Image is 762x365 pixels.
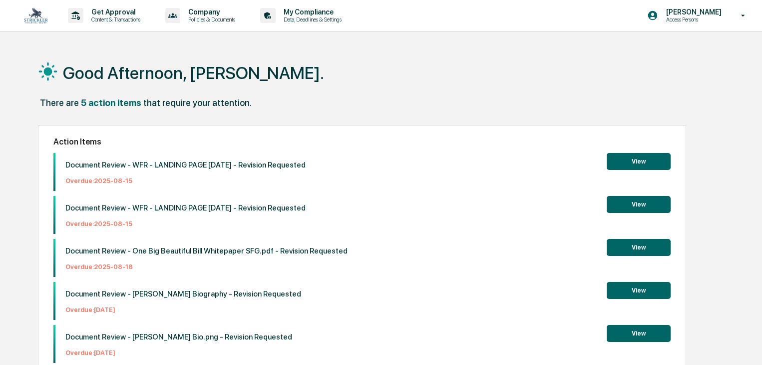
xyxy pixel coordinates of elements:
p: My Compliance [276,8,347,16]
a: View [607,156,671,165]
p: Access Persons [658,16,727,23]
p: Document Review - [PERSON_NAME] Bio.png - Revision Requested [65,332,292,341]
p: Document Review - WFR - LANDING PAGE [DATE] - Revision Requested [65,160,306,169]
p: Content & Transactions [83,16,145,23]
p: Document Review - [PERSON_NAME] Biography - Revision Requested [65,289,301,298]
p: Overdue: [DATE] [65,349,292,356]
a: View [607,328,671,337]
a: View [607,285,671,294]
button: View [607,196,671,213]
div: that require your attention. [143,97,252,108]
p: Document Review - WFR - LANDING PAGE [DATE] - Revision Requested [65,203,306,212]
p: Overdue: 2025-08-15 [65,220,306,227]
a: View [607,242,671,251]
button: View [607,325,671,342]
p: Company [180,8,240,16]
h1: Good Afternoon, [PERSON_NAME]. [63,63,324,83]
p: Policies & Documents [180,16,240,23]
p: Overdue: 2025-08-15 [65,177,306,184]
p: Document Review - One Big Beautiful Bill Whitepaper SFG.pdf - Revision Requested [65,246,348,255]
p: Overdue: 2025-08-18 [65,263,348,270]
p: Data, Deadlines & Settings [276,16,347,23]
p: Overdue: [DATE] [65,306,301,313]
img: logo [24,7,48,23]
button: View [607,282,671,299]
div: There are [40,97,79,108]
button: View [607,239,671,256]
button: View [607,153,671,170]
a: View [607,199,671,208]
p: Get Approval [83,8,145,16]
h2: Action Items [53,137,671,146]
div: 5 action items [81,97,141,108]
p: [PERSON_NAME] [658,8,727,16]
